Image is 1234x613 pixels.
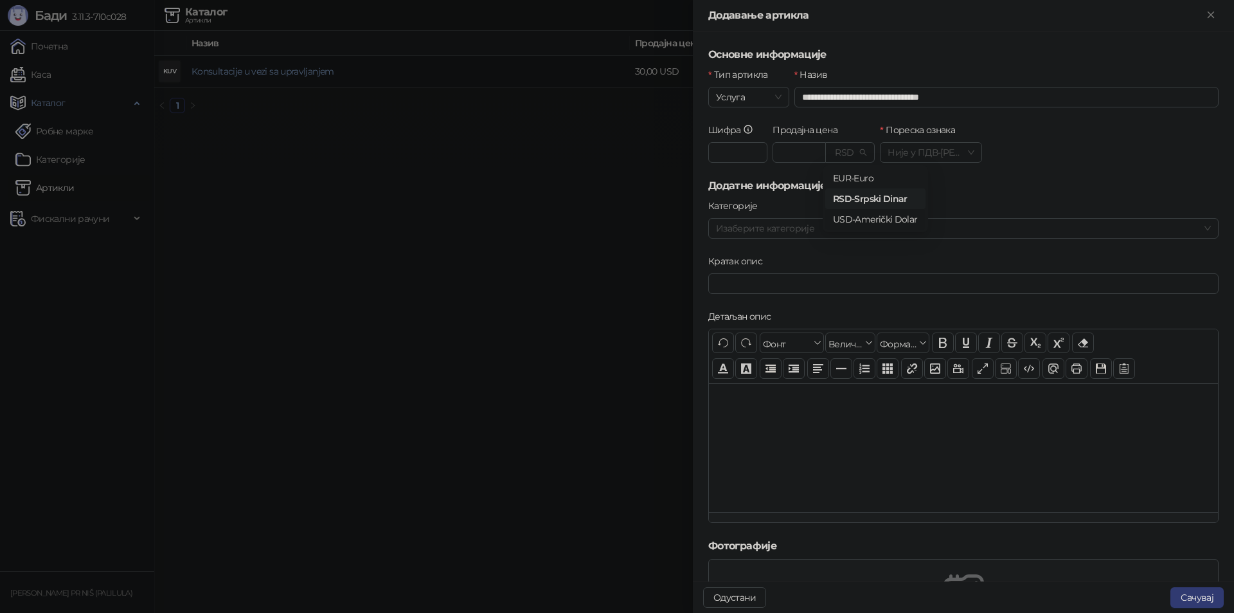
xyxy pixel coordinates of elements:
[708,178,1219,194] h5: Додатне информације
[1024,333,1046,353] button: Индексирано
[1066,358,1087,379] button: Штампај
[1170,587,1224,608] button: Сачувај
[712,358,734,379] button: Боја текста
[712,333,734,353] button: Поврати
[972,358,994,379] button: Приказ преко целог екрана
[708,273,1219,294] input: Кратак опис
[1113,358,1135,379] button: Шаблон
[807,358,829,379] button: Поравнање
[760,358,782,379] button: Извлачење
[830,358,852,379] button: Хоризонтална линија
[708,199,765,213] label: Категорије
[783,358,805,379] button: Увлачење
[854,358,875,379] button: Листа
[834,143,866,162] span: RSD
[708,538,1219,554] h5: Фотографије
[924,358,946,379] button: Слика
[1203,8,1219,23] button: Close
[978,333,1000,353] button: Искошено
[794,68,836,82] label: Назив
[877,358,899,379] button: Табела
[1018,358,1040,379] button: Приказ кода
[833,192,918,206] div: RSD - Srpski Dinar
[708,254,770,268] label: Кратак опис
[773,123,845,137] label: Продајна цена
[1072,333,1094,353] button: Уклони формат
[703,587,766,608] button: Одустани
[1001,333,1023,353] button: Прецртано
[794,87,1219,107] input: Назив
[708,8,1203,23] div: Додавање артикла
[708,309,779,324] label: Детаљан опис
[901,358,923,379] button: Веза
[880,123,963,137] label: Пореска ознака
[1042,358,1064,379] button: Преглед
[1048,333,1069,353] button: Експонент
[716,87,782,107] span: Услуга
[735,333,757,353] button: Понови
[735,358,757,379] button: Боја позадине
[877,333,929,353] button: Формати
[708,123,762,137] label: Шифра
[708,68,776,82] label: Тип артикла
[943,570,984,611] img: empty
[955,333,977,353] button: Подвучено
[932,333,954,353] button: Подебљано
[708,47,1219,62] h5: Основне информације
[888,143,974,162] span: Није у ПДВ - [PERSON_NAME] ( 0,00 %)
[833,212,918,226] div: USD - Američki Dolar
[947,358,969,379] button: Видео
[760,333,824,353] button: Фонт
[995,358,1017,379] button: Прикажи блокове
[1090,358,1112,379] button: Сачувај
[825,333,875,353] button: Величина
[833,171,918,185] div: EUR - Euro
